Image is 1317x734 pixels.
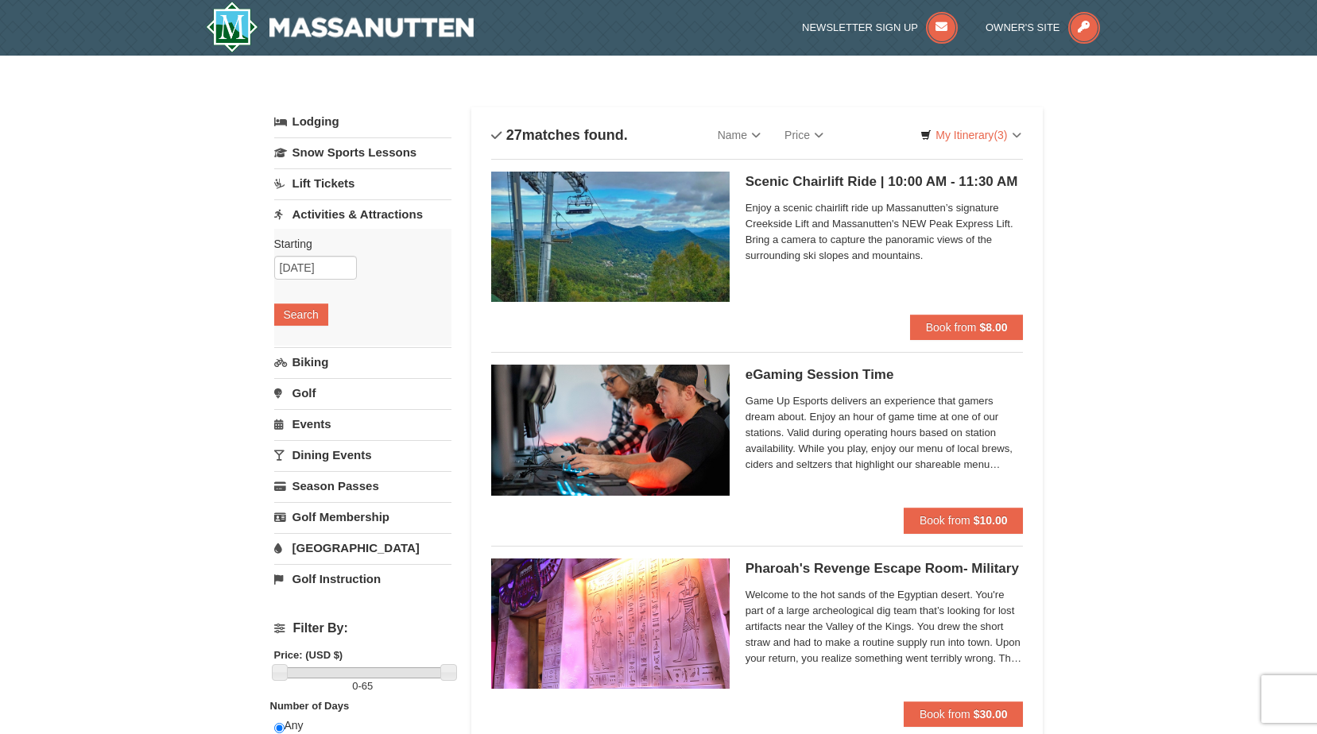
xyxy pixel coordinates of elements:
[491,365,730,495] img: 19664770-34-0b975b5b.jpg
[206,2,475,52] a: Massanutten Resort
[506,127,522,143] span: 27
[979,321,1007,334] strong: $8.00
[274,471,451,500] a: Season Passes
[802,21,918,33] span: Newsletter Sign Up
[994,129,1007,141] span: (3)
[986,21,1060,33] span: Owner's Site
[274,378,451,408] a: Golf
[206,2,475,52] img: Massanutten Resort Logo
[904,701,1024,727] button: Book from $30.00
[746,174,1024,190] h5: Scenic Chairlift Ride | 10:00 AM - 11:30 AM
[274,168,451,198] a: Lift Tickets
[920,514,970,527] span: Book from
[274,564,451,593] a: Golf Instruction
[986,21,1100,33] a: Owner's Site
[910,123,1031,147] a: My Itinerary(3)
[274,303,328,326] button: Search
[274,409,451,438] a: Events
[274,199,451,229] a: Activities & Attractions
[352,680,358,692] span: 0
[746,367,1024,383] h5: eGaming Session Time
[974,514,1008,527] strong: $10.00
[910,315,1024,340] button: Book from $8.00
[491,172,730,302] img: 24896431-1-a2e2611b.jpg
[362,680,373,692] span: 65
[491,558,730,689] img: 6619913-410-20a124c9.jpg
[974,708,1008,720] strong: $30.00
[274,502,451,531] a: Golf Membership
[706,119,773,151] a: Name
[274,347,451,377] a: Biking
[746,561,1024,577] h5: Pharoah's Revenge Escape Room- Military
[920,708,970,720] span: Book from
[904,508,1024,533] button: Book from $10.00
[746,587,1024,666] span: Welcome to the hot sands of the Egyptian desert. You're part of a large archeological dig team th...
[274,533,451,562] a: [GEOGRAPHIC_DATA]
[491,127,628,143] h4: matches found.
[270,700,350,712] strong: Number of Days
[274,236,440,252] label: Starting
[802,21,958,33] a: Newsletter Sign Up
[274,621,451,635] h4: Filter By:
[773,119,835,151] a: Price
[274,678,451,694] label: -
[746,393,1024,473] span: Game Up Esports delivers an experience that gamers dream about. Enjoy an hour of game time at one...
[746,200,1024,264] span: Enjoy a scenic chairlift ride up Massanutten’s signature Creekside Lift and Massanutten's NEW Pea...
[274,107,451,136] a: Lodging
[926,321,977,334] span: Book from
[274,137,451,167] a: Snow Sports Lessons
[274,649,343,661] strong: Price: (USD $)
[274,440,451,469] a: Dining Events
